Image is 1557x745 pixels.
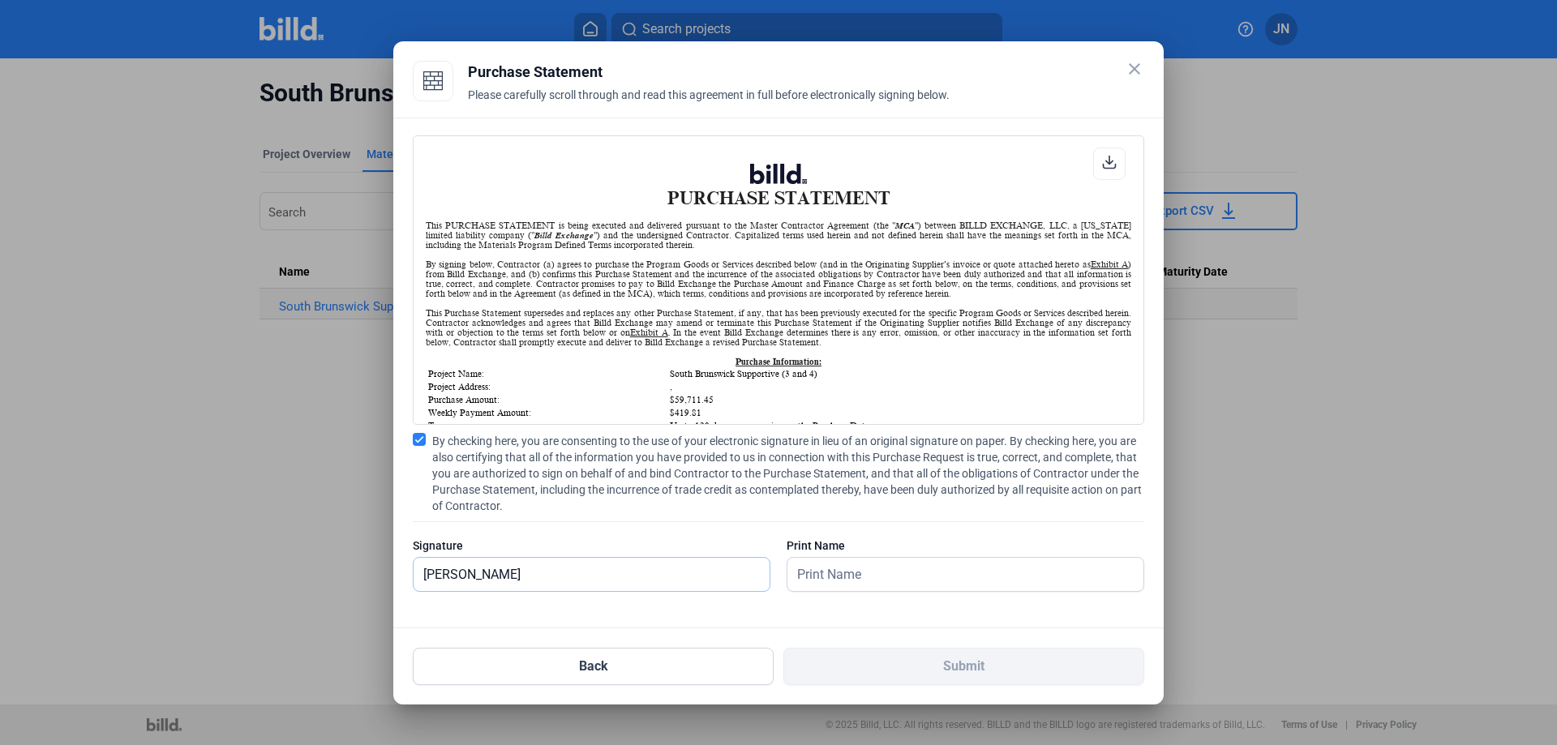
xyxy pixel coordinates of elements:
[432,433,1144,514] span: By checking here, you are consenting to the use of your electronic signature in lieu of an origin...
[427,420,667,431] td: Term:
[427,407,667,418] td: Weekly Payment Amount:
[468,87,1144,122] div: Please carefully scroll through and read this agreement in full before electronically signing below.
[1125,59,1144,79] mat-icon: close
[427,368,667,379] td: Project Name:
[787,537,1144,554] div: Print Name
[426,164,1131,208] h1: PURCHASE STATEMENT
[669,368,1130,379] td: South Brunswick Supportive (3 and 4)
[414,558,770,591] input: Signature
[630,328,668,337] u: Exhibit A
[787,558,1126,591] input: Print Name
[427,394,667,405] td: Purchase Amount:
[426,308,1131,347] div: This Purchase Statement supersedes and replaces any other Purchase Statement, if any, that has be...
[413,537,770,554] div: Signature
[669,381,1130,392] td: ,
[736,357,821,366] u: Purchase Information:
[534,230,594,240] i: Billd Exchange
[1091,259,1128,269] u: Exhibit A
[669,394,1130,405] td: $59,711.45
[468,61,1144,83] div: Purchase Statement
[783,648,1144,685] button: Submit
[427,381,667,392] td: Project Address:
[426,221,1131,250] div: This PURCHASE STATEMENT is being executed and delivered pursuant to the Master Contractor Agreeme...
[426,259,1131,298] div: By signing below, Contractor (a) agrees to purchase the Program Goods or Services described below...
[669,407,1130,418] td: $419.81
[895,221,915,230] i: MCA
[669,420,1130,431] td: Up to 120 days, commencing on the Purchase Date
[413,648,774,685] button: Back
